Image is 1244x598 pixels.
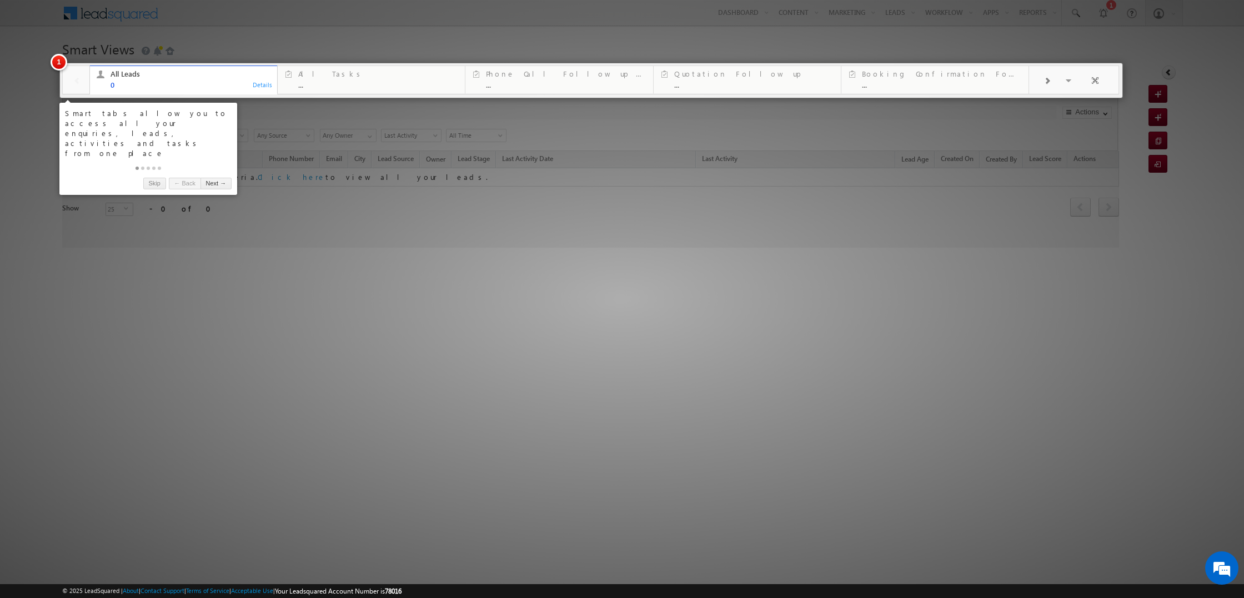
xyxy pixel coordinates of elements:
a: Phone Call Follow up Task... [465,66,653,94]
a: Booking Confirmation Follow Up... [841,66,1029,94]
div: ... [298,81,458,89]
div: All Leads [111,69,270,78]
a: Next → [200,178,232,189]
div: All Tasks [298,69,458,78]
span: 78016 [385,587,402,595]
span: Your Leadsquared Account Number is [275,587,402,595]
a: All Tasks... [277,66,465,94]
a: All Leads0Details [89,64,278,95]
div: ... [486,81,646,89]
div: ... [862,81,1022,89]
div: 0 [111,81,270,89]
span: 1 [51,54,67,71]
a: Acceptable Use [231,587,273,594]
div: Smart tabs allow you to access all your enquiries, leads, activities and tasks from one place [65,108,232,158]
div: Quotation Follow up [674,69,834,78]
a: Contact Support [141,587,184,594]
a: Terms of Service [186,587,229,594]
div: Phone Call Follow up Task [486,69,646,78]
div: Details [252,79,273,89]
a: About [123,587,139,594]
div: Booking Confirmation Follow Up [862,69,1022,78]
a: Quotation Follow up... [653,66,841,94]
div: ... [674,81,834,89]
span: © 2025 LeadSquared | | | | | [62,586,402,596]
a: ← Back [169,178,200,189]
a: Skip [143,178,166,189]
